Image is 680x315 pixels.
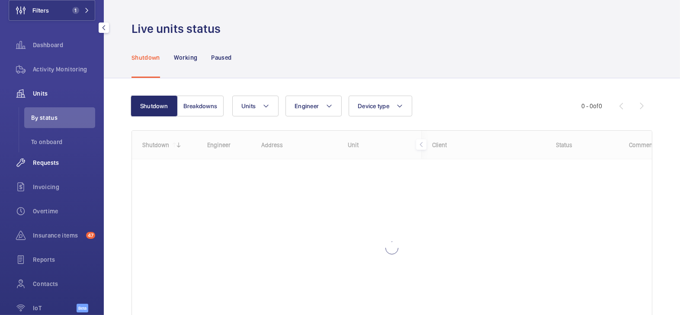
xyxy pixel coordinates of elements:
[211,53,231,62] p: Paused
[285,96,342,116] button: Engineer
[32,6,49,15] span: Filters
[31,138,95,146] span: To onboard
[77,304,88,312] span: Beta
[349,96,412,116] button: Device type
[33,158,95,167] span: Requests
[593,103,599,109] span: of
[295,103,319,109] span: Engineer
[33,304,77,312] span: IoT
[174,53,197,62] p: Working
[358,103,389,109] span: Device type
[33,41,95,49] span: Dashboard
[241,103,256,109] span: Units
[132,21,226,37] h1: Live units status
[132,53,160,62] p: Shutdown
[177,96,224,116] button: Breakdowns
[33,231,83,240] span: Insurance items
[86,232,95,239] span: 47
[581,103,602,109] span: 0 - 0 0
[31,113,95,122] span: By status
[72,7,79,14] span: 1
[232,96,279,116] button: Units
[33,65,95,74] span: Activity Monitoring
[33,255,95,264] span: Reports
[33,280,95,288] span: Contacts
[33,207,95,215] span: Overtime
[33,183,95,191] span: Invoicing
[33,89,95,98] span: Units
[131,96,177,116] button: Shutdown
